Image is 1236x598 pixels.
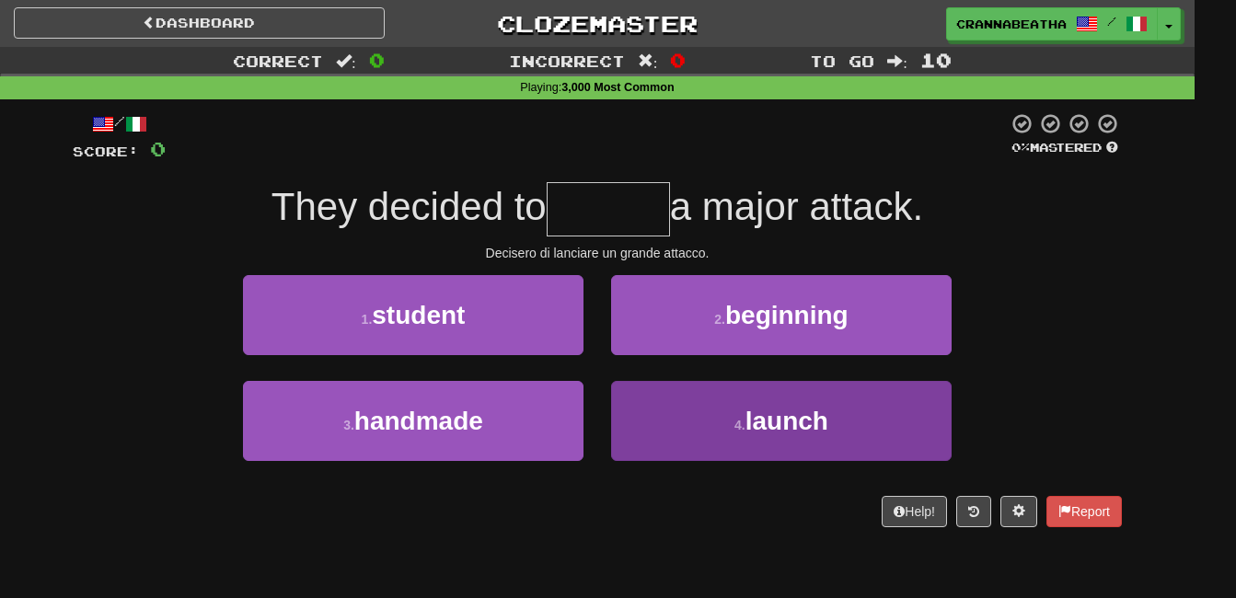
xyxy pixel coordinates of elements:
[412,7,783,40] a: Clozemaster
[343,418,354,432] small: 3 .
[920,49,952,71] span: 10
[611,381,952,461] button: 4.launch
[73,144,139,159] span: Score:
[1008,140,1122,156] div: Mastered
[638,53,658,69] span: :
[561,81,674,94] strong: 3,000 Most Common
[745,407,828,435] span: launch
[887,53,907,69] span: :
[725,301,849,329] span: beginning
[271,185,547,228] span: They decided to
[1107,15,1116,28] span: /
[1011,140,1030,155] span: 0 %
[243,381,583,461] button: 3.handmade
[611,275,952,355] button: 2.beginning
[956,16,1067,32] span: crannabeatha
[233,52,323,70] span: Correct
[734,418,745,432] small: 4 .
[956,496,991,527] button: Round history (alt+y)
[810,52,874,70] span: To go
[369,49,385,71] span: 0
[670,185,923,228] span: a major attack.
[372,301,465,329] span: student
[73,112,166,135] div: /
[509,52,625,70] span: Incorrect
[714,312,725,327] small: 2 .
[336,53,356,69] span: :
[362,312,373,327] small: 1 .
[14,7,385,39] a: Dashboard
[1046,496,1122,527] button: Report
[354,407,483,435] span: handmade
[946,7,1158,40] a: crannabeatha /
[882,496,947,527] button: Help!
[73,244,1122,262] div: Decisero di lanciare un grande attacco.
[670,49,686,71] span: 0
[150,137,166,160] span: 0
[243,275,583,355] button: 1.student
